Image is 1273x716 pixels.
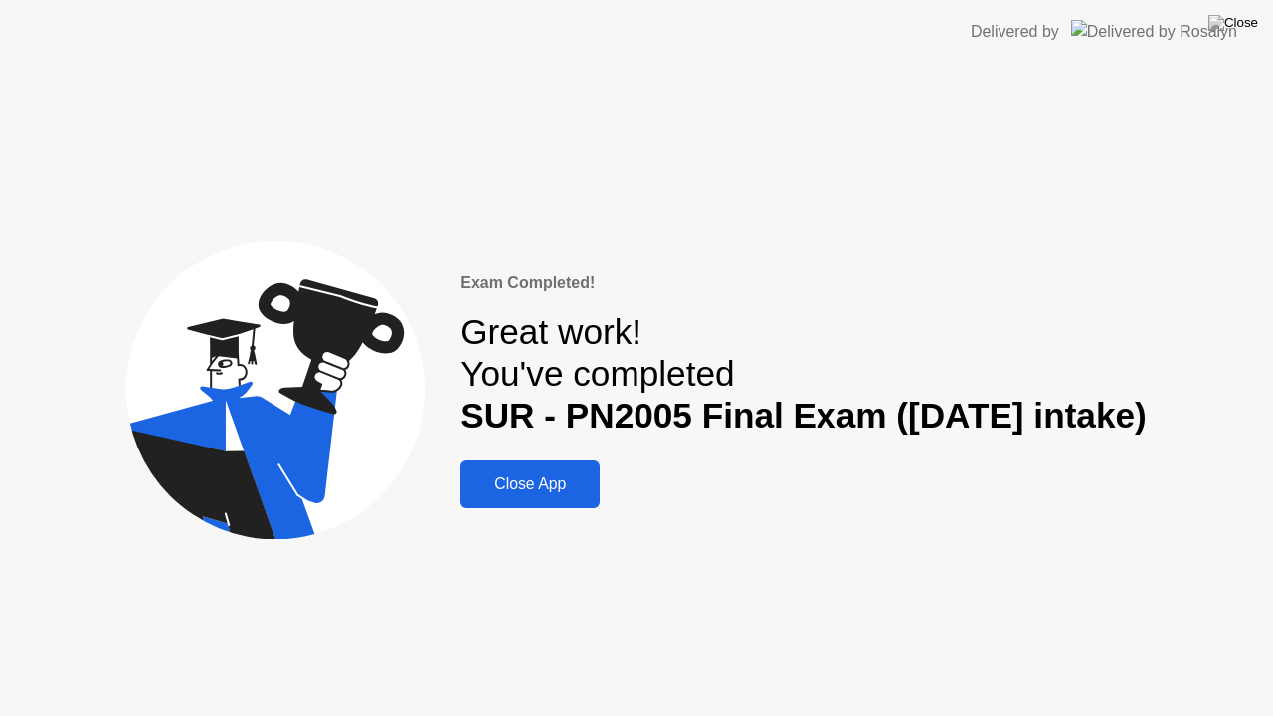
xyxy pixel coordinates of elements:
[466,475,594,493] div: Close App
[460,460,600,508] button: Close App
[460,271,1147,295] div: Exam Completed!
[1071,20,1237,43] img: Delivered by Rosalyn
[460,396,1147,435] b: SUR - PN2005 Final Exam ([DATE] intake)
[971,20,1059,44] div: Delivered by
[1208,15,1258,31] img: Close
[460,311,1147,438] div: Great work! You've completed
